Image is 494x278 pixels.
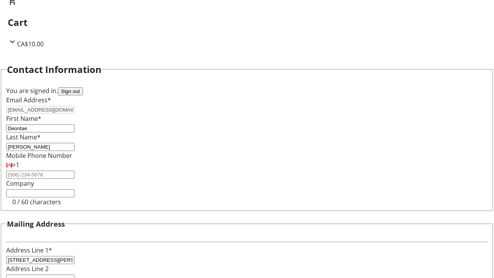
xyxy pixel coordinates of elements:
[7,63,102,76] h2: Contact Information
[6,256,74,264] input: Address
[12,198,61,206] tr-character-limit: 0 / 60 characters
[6,114,41,123] label: First Name*
[6,246,52,254] label: Address Line 1*
[6,86,488,95] div: You are signed in.
[6,179,34,188] label: Company
[6,151,72,160] label: Mobile Phone Number
[6,264,49,273] label: Address Line 2
[7,219,65,229] h3: Mailing Address
[6,171,74,179] input: (506) 234-5678
[17,40,44,48] span: CA$10.00
[6,133,41,141] label: Last Name*
[6,96,51,104] label: Email Address*
[58,87,83,95] button: Sign out
[8,15,486,29] h2: Cart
